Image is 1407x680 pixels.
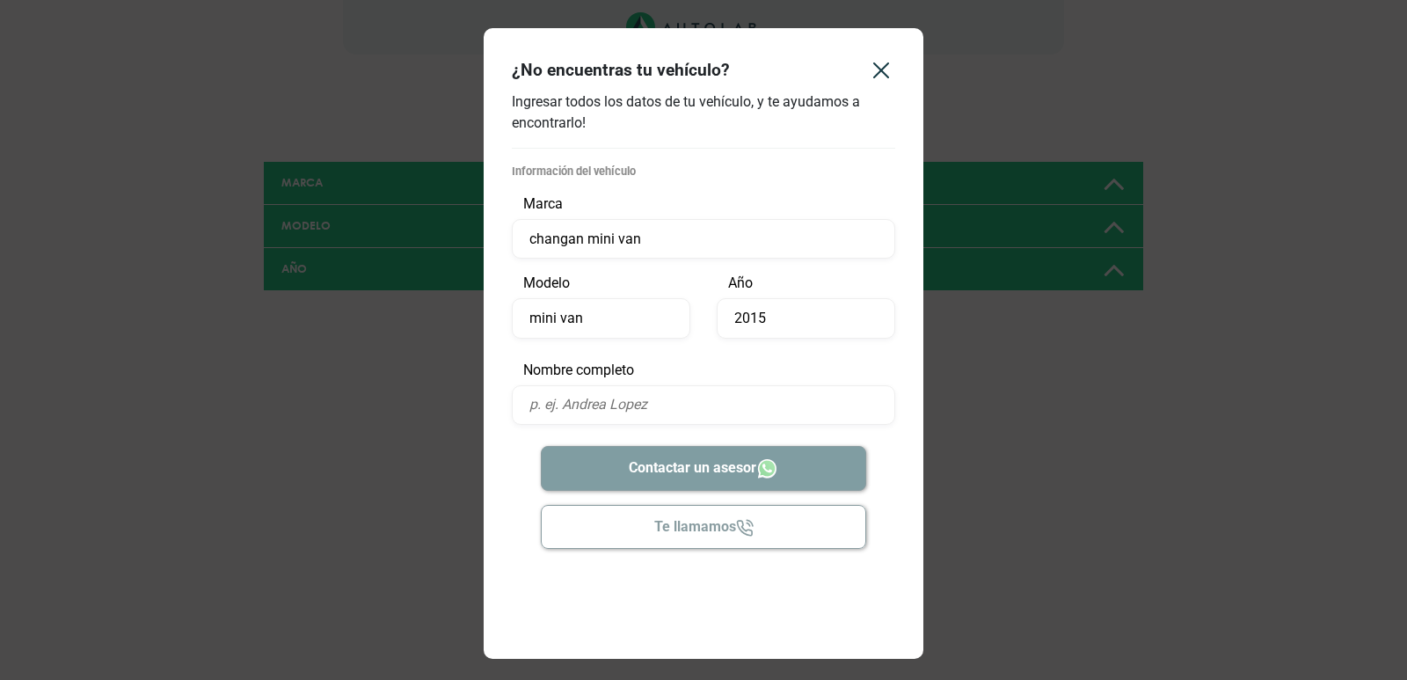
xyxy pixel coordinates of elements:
p: Nombre completo [512,360,895,381]
img: Whatsapp icon [756,457,778,479]
input: p. ej. Andrea Lopez [512,385,895,425]
input: p. ej. aveo [512,298,690,338]
h4: ¿No encuentras tu vehículo? [512,60,730,80]
button: Te llamamos [541,505,867,549]
button: Contactar un asesor [541,446,867,491]
input: ¿Que vehículo tienes? [512,219,895,259]
input: p. ej. 2022 [717,298,895,338]
p: Modelo [512,273,690,294]
p: Año [717,273,895,294]
p: Información del vehículo [512,163,895,179]
p: Marca [512,194,895,215]
button: Close [853,42,909,99]
p: Ingresar todos los datos de tu vehículo, y te ayudamos a encontrarlo! [512,91,895,134]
